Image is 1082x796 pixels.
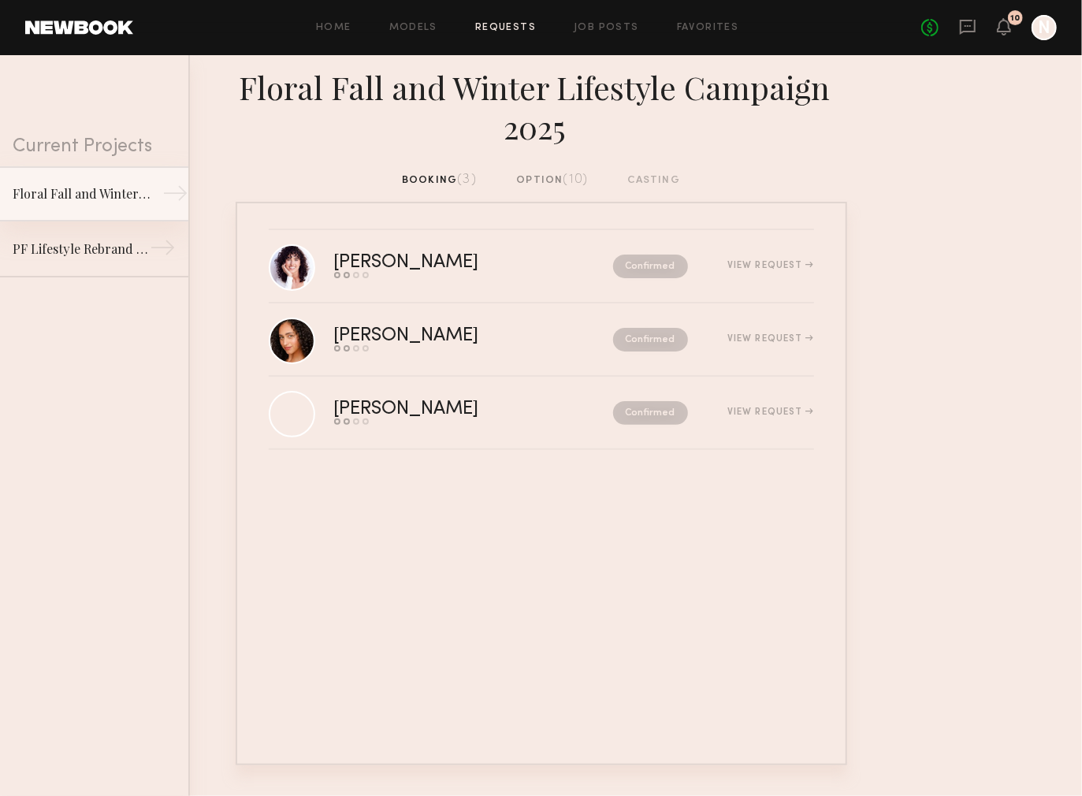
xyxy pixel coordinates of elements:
a: Favorites [677,23,739,33]
a: Models [389,23,437,33]
div: → [162,180,188,212]
div: [PERSON_NAME] [334,400,546,418]
div: option [516,172,588,189]
a: N [1032,15,1057,40]
a: Job Posts [574,23,639,33]
div: [PERSON_NAME] [334,254,546,272]
div: Floral Fall and Winter Lifestyle Campaign 2025 [13,184,150,203]
div: PF Lifestyle Rebrand SS25 [13,240,150,259]
div: Floral Fall and Winter Lifestyle Campaign 2025 [236,68,847,147]
a: [PERSON_NAME]ConfirmedView Request [269,377,814,450]
div: 10 [1011,14,1021,23]
div: View Request [727,407,813,417]
a: Requests [475,23,536,33]
div: → [150,235,176,266]
nb-request-status: Confirmed [613,401,688,425]
a: [PERSON_NAME]ConfirmedView Request [269,303,814,377]
a: [PERSON_NAME]ConfirmedView Request [269,230,814,303]
div: View Request [727,334,813,344]
nb-request-status: Confirmed [613,328,688,352]
a: Home [316,23,351,33]
div: [PERSON_NAME] [334,327,546,345]
span: (10) [563,173,589,186]
div: View Request [727,261,813,270]
nb-request-status: Confirmed [613,255,688,278]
